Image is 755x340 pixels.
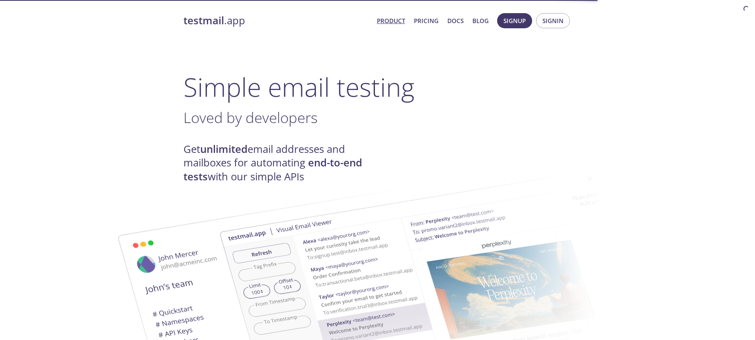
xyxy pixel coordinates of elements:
strong: end-to-end tests [183,156,362,183]
strong: testmail [183,14,224,27]
span: Signin [542,16,564,26]
h1: Simple email testing [183,72,572,102]
a: Pricing [414,16,439,26]
a: testmail.app [183,14,371,27]
a: Docs [447,16,464,26]
button: Signup [497,13,532,28]
button: Signin [536,13,570,28]
span: Signup [503,16,526,26]
a: Blog [472,16,489,26]
a: Product [377,16,405,26]
strong: unlimited [200,142,248,156]
h4: Get email addresses and mailboxes for automating with our simple APIs [183,143,378,184]
span: Loved by developers [183,107,318,127]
